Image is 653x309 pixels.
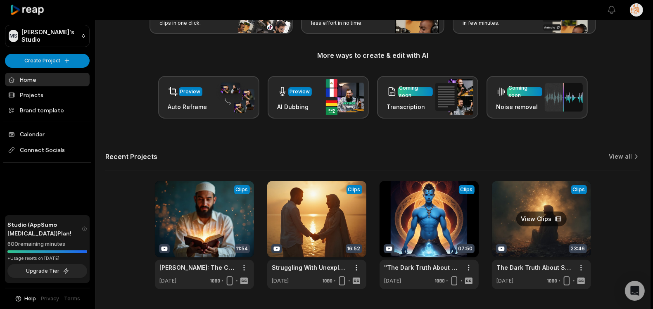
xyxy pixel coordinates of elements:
[609,152,632,161] a: View all
[5,127,90,141] a: Calendar
[7,255,87,261] div: *Usage resets on [DATE]
[25,295,36,302] span: Help
[272,263,348,272] a: Struggling With Unexplained [MEDICAL_DATA]? The Spiritual Root You’re Overlooking
[399,84,431,99] div: Coming soon
[105,152,157,161] h2: Recent Projects
[7,220,82,238] span: Studio (AppSumo [MEDICAL_DATA]) Plan!
[387,102,433,111] h3: Transcription
[5,88,90,102] a: Projects
[105,50,640,60] h3: More ways to create & edit with AI
[5,73,90,86] a: Home
[180,88,201,95] div: Preview
[21,29,78,43] p: [PERSON_NAME]'s Studio
[278,102,312,111] h3: AI Dubbing
[168,102,207,111] h3: Auto Reframe
[497,263,573,272] a: The Dark Truth About Spiritual Attacks That Nobody Wants To Talk About | Signs, Protection & Healing
[496,102,542,111] h3: Noise removal
[545,83,583,112] img: noise_removal.png
[5,54,90,68] button: Create Project
[326,79,364,115] img: ai_dubbing.png
[216,81,254,114] img: auto_reframe.png
[7,264,87,278] button: Upgrade Tier
[509,84,541,99] div: Coming soon
[41,295,59,302] a: Privacy
[14,295,36,302] button: Help
[290,88,310,95] div: Preview
[9,30,18,42] div: MS
[160,263,236,272] a: [PERSON_NAME]: The Complete Guide to [DEMOGRAPHIC_DATA] Spiritual Healing Traditions & Practices
[385,263,461,272] a: "The Dark Truth About Djinn Dependency: Can Even Pious Spiritual Entities Harm Your Life?"
[5,103,90,117] a: Brand template
[625,281,645,301] div: Open Intercom Messenger
[7,240,87,248] div: 600 remaining minutes
[435,79,473,115] img: transcription.png
[64,295,81,302] a: Terms
[5,143,90,157] span: Connect Socials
